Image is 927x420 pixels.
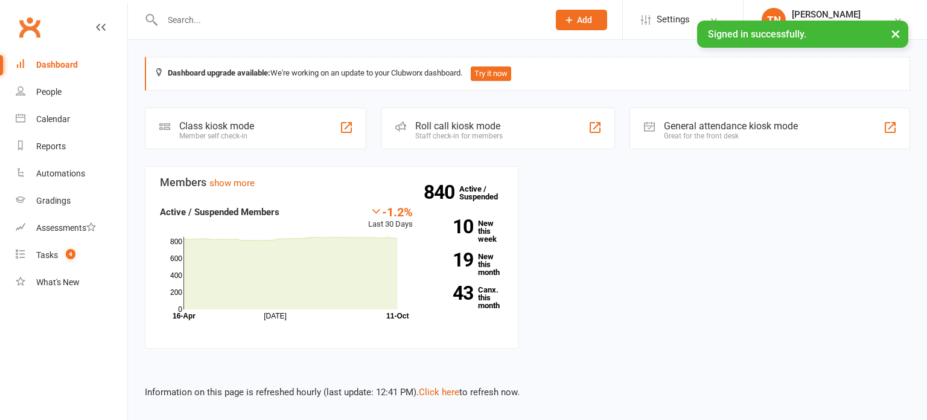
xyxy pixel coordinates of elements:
div: Gradings [36,196,71,205]
div: Dashboard [36,60,78,69]
div: Class kiosk mode [179,120,254,132]
a: Calendar [16,106,127,133]
strong: 43 [431,284,473,302]
div: Staff check-in for members [415,132,503,140]
a: Dashboard [16,51,127,79]
a: 19New this month [431,253,503,276]
div: Reports [36,141,66,151]
a: Clubworx [14,12,45,42]
a: 840Active / Suspended [459,176,512,210]
div: Last 30 Days [368,205,413,231]
a: Assessments [16,215,127,242]
div: Great for the front desk [664,132,798,140]
button: Add [556,10,607,30]
a: Click here [419,387,459,398]
div: Bujutsu Martial Arts Centre [792,20,893,31]
div: Information on this page is refreshed hourly (last update: 12:41 PM). to refresh now. [128,368,927,399]
span: Settings [657,6,690,33]
span: 4 [66,249,75,259]
div: Assessments [36,223,96,233]
div: TN [762,8,786,32]
button: Try it now [471,66,511,81]
a: 43Canx. this month [431,286,503,309]
a: Reports [16,133,127,160]
span: Add [577,15,592,25]
div: What's New [36,277,80,287]
a: Automations [16,160,127,187]
strong: Dashboard upgrade available: [168,68,270,77]
input: Search... [159,11,540,28]
div: Roll call kiosk mode [415,120,503,132]
div: Automations [36,169,85,178]
div: People [36,87,62,97]
h3: Members [160,176,503,189]
div: -1.2% [368,205,413,218]
div: General attendance kiosk mode [664,120,798,132]
a: Tasks 4 [16,242,127,269]
strong: 19 [431,251,473,269]
span: Signed in successfully. [708,28,806,40]
strong: 10 [431,218,473,236]
div: We're working on an update to your Clubworx dashboard. [145,57,910,91]
div: [PERSON_NAME] [792,9,893,20]
strong: Active / Suspended Members [160,207,279,218]
div: Member self check-in [179,132,254,140]
div: Tasks [36,250,58,260]
a: show more [209,178,255,189]
a: Gradings [16,187,127,215]
a: What's New [16,269,127,296]
strong: 840 [424,183,459,201]
a: 10New this week [431,219,503,243]
button: × [885,21,906,47]
a: People [16,79,127,106]
div: Calendar [36,114,70,124]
